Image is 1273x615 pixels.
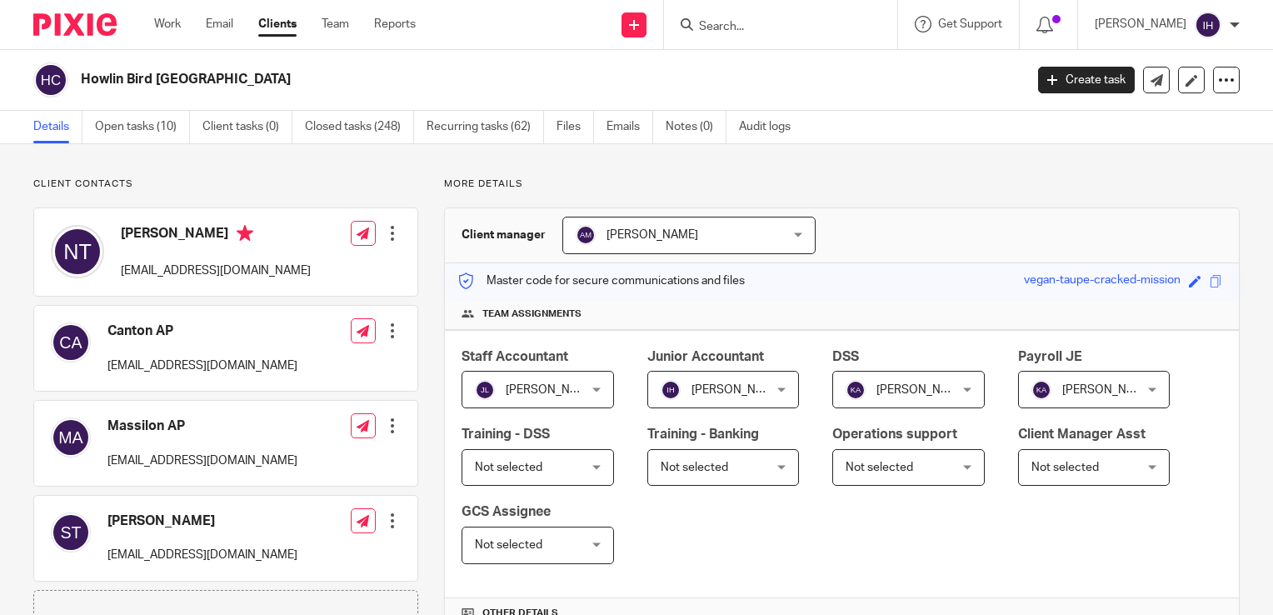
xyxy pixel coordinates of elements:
a: Emails [607,111,653,143]
span: DSS [832,350,859,363]
span: Training - Banking [647,427,759,441]
a: Files [557,111,594,143]
a: Details [33,111,82,143]
img: svg%3E [846,380,866,400]
span: Staff Accountant [462,350,568,363]
span: Get Support [938,18,1002,30]
a: Create task [1038,67,1135,93]
img: svg%3E [576,225,596,245]
span: Team assignments [482,307,582,321]
span: [PERSON_NAME] [506,384,597,396]
span: Not selected [1031,462,1099,473]
span: Training - DSS [462,427,550,441]
a: Client tasks (0) [202,111,292,143]
a: Clients [258,16,297,32]
h4: [PERSON_NAME] [121,225,311,246]
img: svg%3E [1195,12,1221,38]
p: [EMAIL_ADDRESS][DOMAIN_NAME] [107,547,297,563]
h3: Client manager [462,227,546,243]
img: svg%3E [475,380,495,400]
span: Junior Accountant [647,350,764,363]
span: GCS Assignee [462,505,551,518]
a: Team [322,16,349,32]
span: [PERSON_NAME] [607,229,698,241]
img: svg%3E [51,417,91,457]
span: Operations support [832,427,957,441]
span: Not selected [475,462,542,473]
span: [PERSON_NAME] [1062,384,1154,396]
span: [PERSON_NAME] [876,384,968,396]
a: Work [154,16,181,32]
p: [EMAIL_ADDRESS][DOMAIN_NAME] [121,262,311,279]
span: Not selected [846,462,913,473]
span: Not selected [475,539,542,551]
h2: Howlin Bird [GEOGRAPHIC_DATA] [81,71,826,88]
p: [EMAIL_ADDRESS][DOMAIN_NAME] [107,357,297,374]
img: svg%3E [1031,380,1051,400]
a: Audit logs [739,111,803,143]
a: Reports [374,16,416,32]
p: Client contacts [33,177,418,191]
h4: [PERSON_NAME] [107,512,297,530]
span: [PERSON_NAME] [691,384,783,396]
h4: Canton AP [107,322,297,340]
span: Payroll JE [1018,350,1082,363]
div: vegan-taupe-cracked-mission [1024,272,1181,291]
img: svg%3E [33,62,68,97]
img: svg%3E [661,380,681,400]
span: Not selected [661,462,728,473]
p: [EMAIL_ADDRESS][DOMAIN_NAME] [107,452,297,469]
span: Client Manager Asst [1018,427,1146,441]
img: svg%3E [51,512,91,552]
a: Open tasks (10) [95,111,190,143]
p: [PERSON_NAME] [1095,16,1186,32]
a: Closed tasks (248) [305,111,414,143]
input: Search [697,20,847,35]
img: Pixie [33,13,117,36]
p: More details [444,177,1240,191]
h4: Massilon AP [107,417,297,435]
a: Email [206,16,233,32]
a: Recurring tasks (62) [427,111,544,143]
img: svg%3E [51,322,91,362]
a: Notes (0) [666,111,726,143]
img: svg%3E [51,225,104,278]
p: Master code for secure communications and files [457,272,745,289]
i: Primary [237,225,253,242]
